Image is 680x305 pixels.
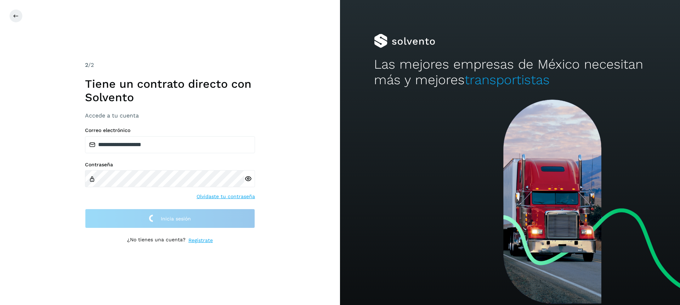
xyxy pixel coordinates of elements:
span: transportistas [465,72,550,87]
button: Inicia sesión [85,209,255,228]
label: Contraseña [85,162,255,168]
h2: Las mejores empresas de México necesitan más y mejores [374,57,646,88]
p: ¿No tienes una cuenta? [127,237,186,244]
span: Inicia sesión [161,216,191,221]
h3: Accede a tu cuenta [85,112,255,119]
h1: Tiene un contrato directo con Solvento [85,77,255,104]
a: Regístrate [188,237,213,244]
span: 2 [85,62,88,68]
label: Correo electrónico [85,127,255,133]
a: Olvidaste tu contraseña [197,193,255,200]
div: /2 [85,61,255,69]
